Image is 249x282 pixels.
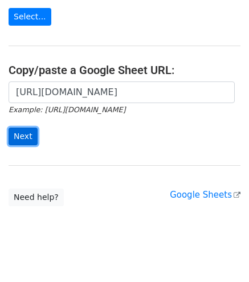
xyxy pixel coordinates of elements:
iframe: Chat Widget [192,227,249,282]
input: Next [9,128,38,145]
h4: Copy/paste a Google Sheet URL: [9,63,240,77]
a: Select... [9,8,51,26]
small: Example: [URL][DOMAIN_NAME] [9,105,125,114]
input: Paste your Google Sheet URL here [9,81,235,103]
a: Google Sheets [170,190,240,200]
a: Need help? [9,189,64,206]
